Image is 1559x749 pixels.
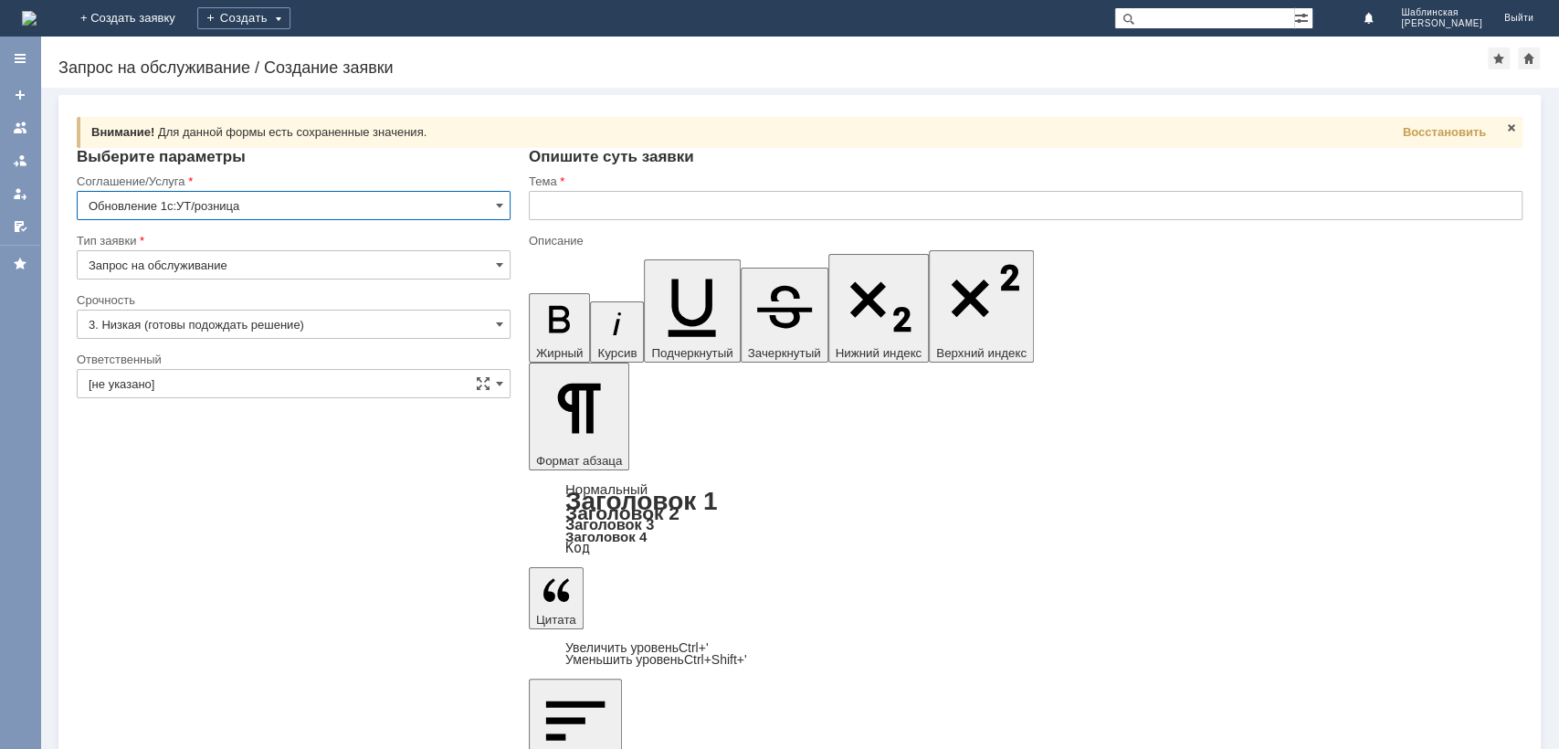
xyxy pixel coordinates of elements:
[741,268,828,363] button: Зачеркнутый
[22,11,37,26] a: Перейти на домашнюю страницу
[77,353,507,365] div: Ответственный
[929,250,1034,363] button: Верхний индекс
[529,293,591,363] button: Жирный
[529,363,629,470] button: Формат абзаца
[197,7,290,29] div: Создать
[597,346,637,360] span: Курсив
[1504,121,1519,135] span: Закрыть
[748,346,821,360] span: Зачеркнутый
[565,652,747,667] a: Decrease
[5,113,35,142] a: Заявки на командах
[5,146,35,175] a: Заявки в моей ответственности
[565,540,590,556] a: Код
[565,487,718,515] a: Заголовок 1
[476,376,490,391] span: Сложная форма
[536,613,576,627] span: Цитата
[529,642,1522,666] div: Цитата
[1294,8,1312,26] span: Расширенный поиск
[565,516,654,533] a: Заголовок 3
[565,529,647,544] a: Заголовок 4
[590,301,644,363] button: Курсив
[565,502,679,523] a: Заголовок 2
[1401,18,1482,29] span: [PERSON_NAME]
[529,148,694,165] span: Опишите суть заявки
[77,235,507,247] div: Тип заявки
[158,125,427,139] span: Для данной формы есть сохраненные значения.
[91,125,154,139] span: Внимание!
[679,640,709,655] span: Ctrl+'
[529,567,584,629] button: Цитата
[1518,47,1540,69] div: Сделать домашней страницей
[5,212,35,241] a: Мои согласования
[77,148,246,165] span: Выберите параметры
[565,640,709,655] a: Increase
[684,652,747,667] span: Ctrl+Shift+'
[77,175,507,187] div: Соглашение/Услуга
[529,483,1522,554] div: Формат абзаца
[5,80,35,110] a: Создать заявку
[5,179,35,208] a: Мои заявки
[651,346,732,360] span: Подчеркнутый
[1401,7,1482,18] span: Шаблинская
[22,11,37,26] img: logo
[828,254,930,363] button: Нижний индекс
[644,259,740,363] button: Подчеркнутый
[77,294,507,306] div: Срочность
[536,346,584,360] span: Жирный
[1403,125,1486,139] span: Восстановить
[936,346,1027,360] span: Верхний индекс
[565,481,648,497] a: Нормальный
[529,175,1519,187] div: Тема
[529,235,1519,247] div: Описание
[1488,47,1510,69] div: Добавить в избранное
[836,346,922,360] span: Нижний индекс
[58,58,1488,77] div: Запрос на обслуживание / Создание заявки
[536,454,622,468] span: Формат абзаца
